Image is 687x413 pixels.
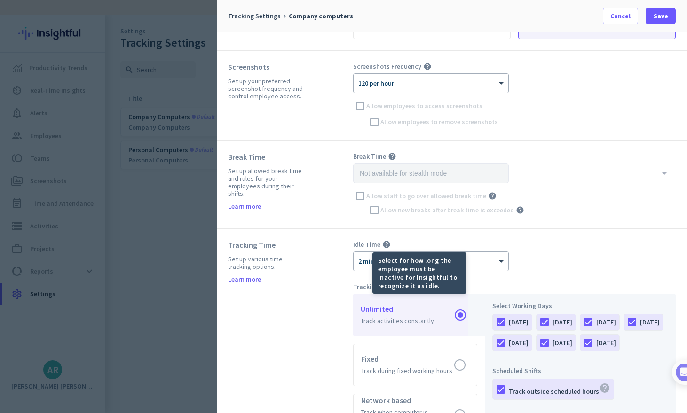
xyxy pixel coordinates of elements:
[17,273,171,288] div: 4Onboarding completed!
[36,242,101,260] button: Take the tour
[154,317,174,324] span: Tasks
[9,72,47,81] p: 2 of 4 done
[353,163,509,183] input: Not available for stealth mode
[553,338,572,348] div: [DATE]
[228,240,306,250] div: Tracking Time
[94,294,141,332] button: Help
[553,317,572,327] div: [DATE]
[516,206,524,214] i: help
[228,77,306,100] div: Set up your preferred screenshot frequency and control employee access.
[289,12,353,20] span: Company computers
[228,152,306,162] div: Break Time
[52,49,155,58] div: [PERSON_NAME] from Insightful
[646,8,676,24] button: Save
[228,167,306,197] div: Set up allowed break time and rules for your employees during their shifts.
[353,240,380,249] span: Idle Time
[509,338,529,348] div: [DATE]
[228,12,281,20] span: Tracking Settings
[423,62,432,71] i: help
[492,366,668,375] div: Scheduled Shifts
[36,112,159,121] div: Add employees
[492,301,668,310] div: Select Working Days
[388,152,396,161] i: help
[596,317,616,327] div: [DATE]
[17,186,171,201] div: 3Start collecting data
[281,12,289,20] i: keyboard_arrow_right
[596,338,616,348] div: [DATE]
[640,317,660,327] div: [DATE]
[165,4,182,21] div: Close
[353,344,477,386] app-radio-card: Fixed
[110,317,125,324] span: Help
[603,8,638,24] button: Cancel
[488,192,497,200] i: help
[353,62,421,71] span: Screenshots Frequency
[353,152,386,161] span: Break Time
[654,11,668,21] span: Save
[17,108,171,123] div: Add employees
[509,382,610,396] div: Track outside scheduled hours
[36,276,159,286] div: Onboarding completed!
[47,294,94,332] button: Messages
[509,317,529,327] div: [DATE]
[17,144,171,166] div: Initial tracking settings and how to edit them
[55,317,87,324] span: Messages
[228,255,306,270] div: Set up various time tracking options.
[228,276,261,283] a: Learn more
[372,252,466,294] div: Select for how long the employee must be inactive for Insightful to recognize it as idle.
[228,203,261,210] a: Learn more
[13,18,175,40] div: You're just a few steps away from completing the essential app setup
[610,11,631,21] span: Cancel
[80,4,110,20] h1: Tasks
[141,294,188,332] button: Tasks
[36,204,164,234] div: Check out the productivity data being collected for your employees in real time!
[599,382,610,394] i: help
[111,72,179,81] p: About 4 minutes left
[353,294,477,336] app-radio-card: Unlimited
[36,189,159,198] div: Start collecting data
[659,168,670,179] i: arrow_drop_down
[36,147,159,166] div: Initial tracking settings and how to edit them
[33,46,48,61] img: Profile image for Tamara
[228,62,306,72] div: Screenshots
[14,317,33,324] span: Home
[382,240,391,249] i: help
